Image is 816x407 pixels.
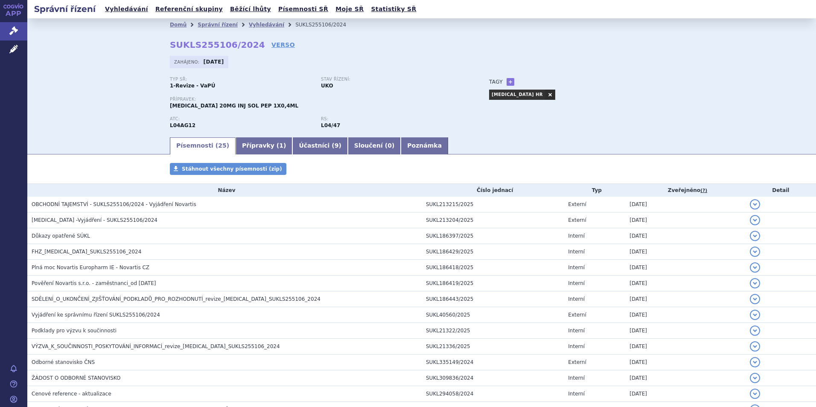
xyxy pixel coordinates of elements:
span: Odborné stanovisko ČNS [32,359,95,365]
h3: Tagy [489,77,503,87]
span: Zahájeno: [174,58,201,65]
td: SUKL294058/2024 [422,386,564,402]
a: Moje SŘ [333,3,366,15]
a: + [507,78,514,86]
td: [DATE] [625,339,745,355]
td: [DATE] [625,291,745,307]
abbr: (?) [700,188,707,194]
td: SUKL186418/2025 [422,260,564,276]
button: detail [750,215,760,225]
span: SDĚLENÍ_O_UKONČENÍ_ZJIŠŤOVÁNÍ_PODKLADŮ_PRO_ROZHODNUTÍ_revize_ofatumumab_SUKLS255106_2024 [32,296,321,302]
button: detail [750,278,760,288]
td: [DATE] [625,355,745,370]
strong: OFATUMUMAB [170,122,195,128]
span: 9 [335,142,339,149]
button: detail [750,373,760,383]
button: detail [750,294,760,304]
td: [DATE] [625,370,745,386]
span: Stáhnout všechny písemnosti (zip) [182,166,282,172]
span: 25 [218,142,226,149]
button: detail [750,310,760,320]
span: Interní [568,375,585,381]
span: Cenové reference - aktualizace [32,391,111,397]
td: SUKL186443/2025 [422,291,564,307]
span: 1 [279,142,283,149]
strong: UKO [321,83,333,89]
td: [DATE] [625,307,745,323]
span: Podklady pro výzvu k součinnosti [32,328,117,334]
a: Písemnosti (25) [170,137,236,154]
button: detail [750,326,760,336]
a: Běžící lhůty [227,3,274,15]
th: Název [27,184,422,197]
span: Interní [568,391,585,397]
p: Stav řízení: [321,77,463,82]
a: VERSO [271,41,295,49]
span: Interní [568,328,585,334]
span: Plná moc Novartis Europharm IE - Novartis CZ [32,265,149,270]
span: Externí [568,312,586,318]
button: detail [750,247,760,257]
a: Poznámka [401,137,448,154]
a: Přípravky (1) [236,137,292,154]
td: SUKL213204/2025 [422,212,564,228]
td: SUKL186429/2025 [422,244,564,260]
td: [DATE] [625,197,745,212]
strong: léčivé přípravky s obsahem léčivé látky ofatumumab (ATC L04AA52) [321,122,340,128]
td: SUKL21336/2025 [422,339,564,355]
span: 0 [388,142,392,149]
button: detail [750,357,760,367]
strong: SUKLS255106/2024 [170,40,265,50]
p: Typ SŘ: [170,77,312,82]
th: Typ [564,184,625,197]
span: Vyjádření ke správnímu řízení SUKLS255106/2024 [32,312,160,318]
li: SUKLS255106/2024 [295,18,357,31]
td: SUKL40560/2025 [422,307,564,323]
td: [DATE] [625,212,745,228]
a: Referenční skupiny [153,3,225,15]
td: SUKL21322/2025 [422,323,564,339]
a: Sloučení (0) [348,137,401,154]
strong: [DATE] [204,59,224,65]
td: [DATE] [625,260,745,276]
span: FHZ_ofatumumab_SUKLS255106_2024 [32,249,141,255]
span: OBCHODNÍ TAJEMSTVÍ - SUKLS255106/2024 - Vyjádření Novartis [32,201,196,207]
span: Interní [568,233,585,239]
span: Interní [568,249,585,255]
span: Externí [568,217,586,223]
td: SUKL335149/2024 [422,355,564,370]
td: [DATE] [625,276,745,291]
a: Stáhnout všechny písemnosti (zip) [170,163,286,175]
strong: 1-Revize - VaPÚ [170,83,215,89]
td: [DATE] [625,386,745,402]
th: Detail [746,184,816,197]
a: Písemnosti SŘ [276,3,331,15]
button: detail [750,231,760,241]
span: Interní [568,296,585,302]
td: SUKL309836/2024 [422,370,564,386]
td: SUKL186419/2025 [422,276,564,291]
a: Statistiky SŘ [368,3,419,15]
span: Externí [568,201,586,207]
span: [MEDICAL_DATA] 20MG INJ SOL PEP 1X0,4ML [170,103,298,109]
a: Správní řízení [198,22,238,28]
td: [DATE] [625,228,745,244]
th: Číslo jednací [422,184,564,197]
p: RS: [321,116,463,122]
a: Účastníci (9) [292,137,347,154]
a: Vyhledávání [249,22,284,28]
th: Zveřejněno [625,184,745,197]
td: SUKL213215/2025 [422,197,564,212]
td: [DATE] [625,323,745,339]
button: detail [750,262,760,273]
td: [DATE] [625,244,745,260]
button: detail [750,199,760,209]
p: ATC: [170,116,312,122]
span: VÝZVA_K_SOUČINNOSTI_POSKYTOVÁNÍ_INFORMACÍ_revize_ofatumumab_SUKLS255106_2024 [32,343,280,349]
span: Interní [568,343,585,349]
span: Interní [568,265,585,270]
a: Vyhledávání [102,3,151,15]
a: Domů [170,22,187,28]
span: Důkazy opatřené SÚKL [32,233,90,239]
button: detail [750,389,760,399]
